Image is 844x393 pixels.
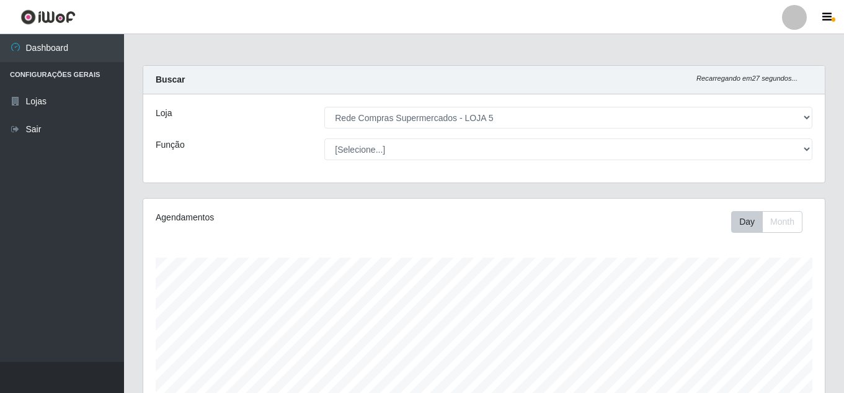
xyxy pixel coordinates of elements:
[156,138,185,151] label: Função
[156,107,172,120] label: Loja
[156,211,419,224] div: Agendamentos
[762,211,802,233] button: Month
[731,211,802,233] div: First group
[20,9,76,25] img: CoreUI Logo
[731,211,812,233] div: Toolbar with button groups
[156,75,185,84] strong: Buscar
[696,75,797,82] i: Recarregando em 27 segundos...
[731,211,763,233] button: Day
